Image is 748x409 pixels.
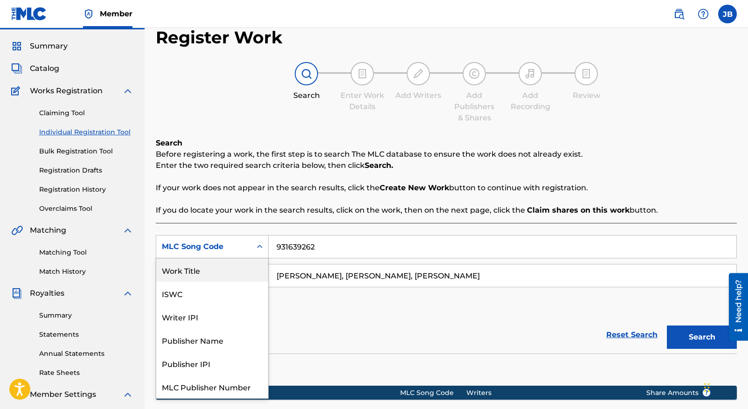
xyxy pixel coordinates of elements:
button: Search [667,326,737,349]
a: Claiming Tool [39,108,133,118]
img: step indicator icon for Add Publishers & Shares [469,68,480,79]
img: step indicator icon for Search [301,68,312,79]
img: Matching [11,225,23,236]
p: Enter the two required search criteria below, then click [156,160,737,171]
img: expand [122,389,133,400]
a: Reset Search [602,325,662,345]
a: CatalogCatalog [11,63,59,74]
div: Search [283,90,330,101]
a: SummarySummary [11,41,68,52]
span: Member [100,8,132,19]
div: Add Publishers & Shares [451,90,498,124]
a: Individual Registration Tool [39,127,133,137]
a: Registration Drafts [39,166,133,175]
a: Rate Sheets [39,368,133,378]
a: Public Search [670,5,688,23]
a: Matching Tool [39,248,133,257]
img: search [673,8,685,20]
span: Matching [30,225,66,236]
div: MLC Song Code [400,388,466,398]
div: Enter Work Details [339,90,386,112]
div: Help [694,5,713,23]
span: Member Settings [30,389,96,400]
img: step indicator icon for Add Writers [413,68,424,79]
img: step indicator icon for Add Recording [525,68,536,79]
a: Statements [39,330,133,340]
div: Writer IPI [156,305,268,328]
iframe: Resource Center [722,273,748,340]
a: Summary [39,311,133,320]
img: MLC Logo [11,7,47,21]
img: help [698,8,709,20]
div: Need help? [10,7,23,49]
img: Works Registration [11,85,23,97]
iframe: Chat Widget [701,364,748,409]
strong: Search. [365,161,393,170]
div: Song Title [173,388,400,398]
div: Add Writers [395,90,442,101]
span: Share Amounts [646,388,711,398]
b: Search [156,139,182,147]
strong: Create New Work [380,183,449,192]
div: MLC Song Code [162,241,246,252]
div: Publisher IPI [156,352,268,375]
div: Add Recording [507,90,554,112]
img: expand [122,85,133,97]
img: Catalog [11,63,22,74]
span: Catalog [30,63,59,74]
img: Summary [11,41,22,52]
p: If your work does not appear in the search results, click the button to continue with registration. [156,182,737,194]
div: User Menu [718,5,737,23]
a: Annual Statements [39,349,133,359]
img: step indicator icon for Review [581,68,592,79]
div: Drag [704,374,710,402]
img: Top Rightsholder [83,8,94,20]
img: expand [122,288,133,299]
div: Writers [466,388,632,398]
img: Royalties [11,288,22,299]
strong: Claim shares on this work [527,206,630,215]
a: Registration History [39,185,133,194]
div: Work Title [156,258,268,282]
a: Overclaims Tool [39,204,133,214]
img: step indicator icon for Enter Work Details [357,68,368,79]
form: Search Form [156,235,737,354]
div: ISWC [156,282,268,305]
h2: Register Work [156,27,283,48]
span: Royalties [30,288,64,299]
img: expand [122,225,133,236]
a: Match History [39,267,133,277]
div: Publisher Name [156,328,268,352]
div: MLC Publisher Number [156,375,268,398]
p: Before registering a work, the first step is to search The MLC database to ensure the work does n... [156,149,737,160]
p: If you do locate your work in the search results, click on the work, then on the next page, click... [156,205,737,216]
a: Bulk Registration Tool [39,146,133,156]
span: Summary [30,41,68,52]
div: Review [563,90,609,101]
span: Works Registration [30,85,103,97]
